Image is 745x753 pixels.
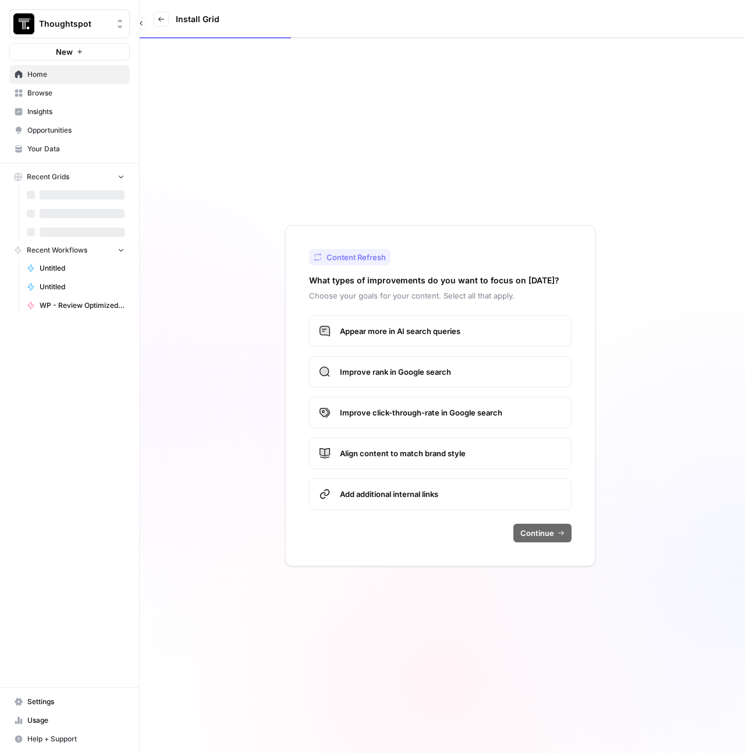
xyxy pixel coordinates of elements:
span: Browse [27,88,125,98]
span: Home [27,69,125,80]
span: Recent Grids [27,172,69,182]
a: Home [9,65,130,84]
span: New [56,46,73,58]
span: Settings [27,697,125,707]
span: Untitled [40,263,125,274]
button: Help + Support [9,730,130,748]
span: Add additional internal links [340,488,562,500]
span: Align content to match brand style [340,447,562,459]
button: Continue [513,524,572,542]
a: Insights [9,102,130,121]
span: Opportunities [27,125,125,136]
a: WP - Review Optimized Article [22,296,130,315]
a: Browse [9,84,130,102]
span: Help + Support [27,734,125,744]
span: Your Data [27,144,125,154]
img: Thoughtspot Logo [13,13,34,34]
button: Recent Workflows [9,241,130,259]
a: Untitled [22,259,130,278]
a: Settings [9,692,130,711]
span: Improve rank in Google search [340,366,562,378]
span: Insights [27,106,125,117]
span: Continue [520,527,554,539]
span: Untitled [40,282,125,292]
span: WP - Review Optimized Article [40,300,125,311]
a: Usage [9,711,130,730]
button: Workspace: Thoughtspot [9,9,130,38]
p: Choose your goals for your content. Select all that apply. [309,290,572,301]
a: Your Data [9,140,130,158]
span: Recent Workflows [27,245,87,255]
span: Appear more in AI search queries [340,325,562,337]
h2: What types of improvements do you want to focus on [DATE]? [309,275,559,286]
a: Untitled [22,278,130,296]
span: Improve click-through-rate in Google search [340,407,562,418]
h3: Install Grid [176,13,219,25]
span: Usage [27,715,125,726]
button: Recent Grids [9,168,130,186]
span: Content Refresh [327,251,386,263]
button: New [9,43,130,61]
a: Opportunities [9,121,130,140]
span: Thoughtspot [39,18,109,30]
